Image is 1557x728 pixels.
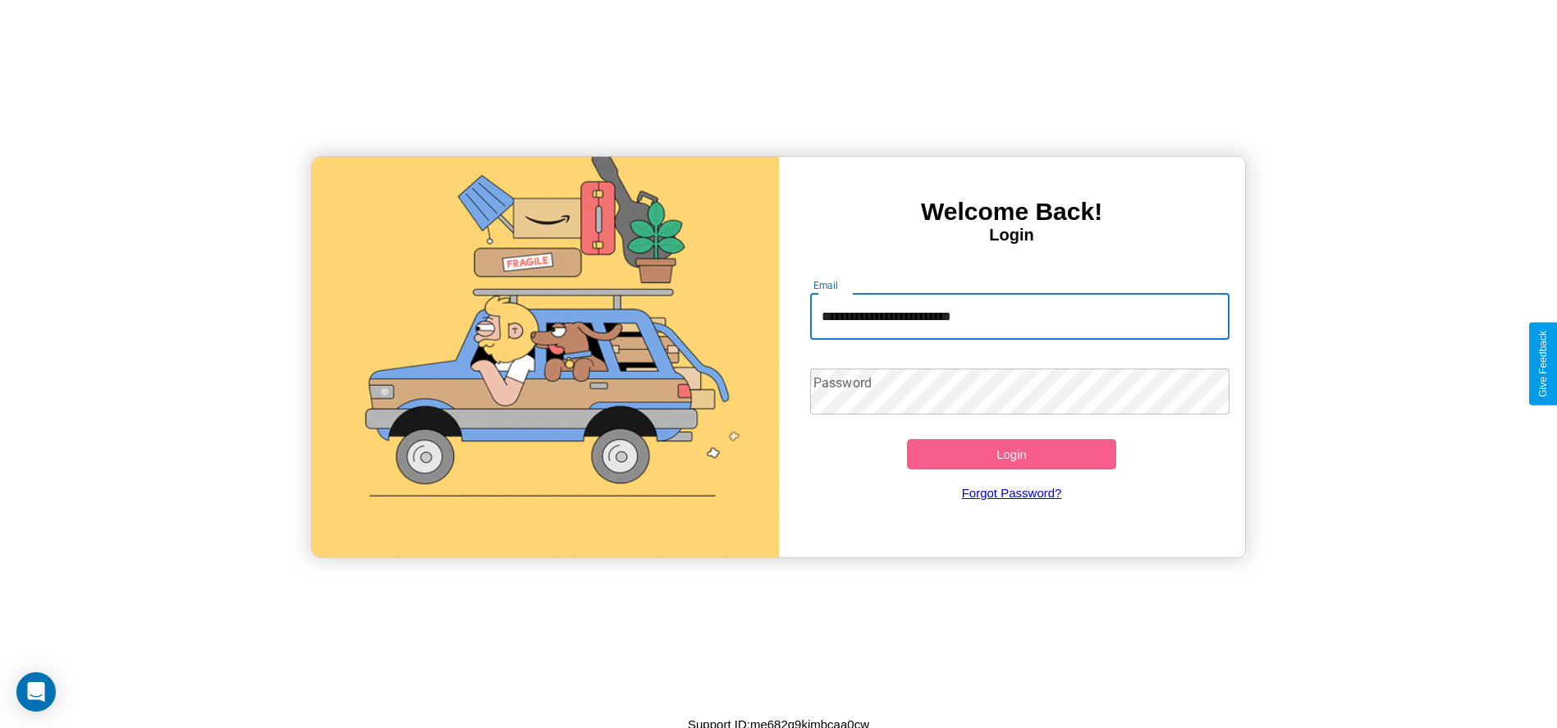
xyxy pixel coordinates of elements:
[813,278,839,292] label: Email
[16,672,56,712] div: Open Intercom Messenger
[779,226,1245,245] h4: Login
[1537,331,1549,397] div: Give Feedback
[312,157,778,557] img: gif
[802,469,1221,516] a: Forgot Password?
[779,198,1245,226] h3: Welcome Back!
[907,439,1117,469] button: Login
